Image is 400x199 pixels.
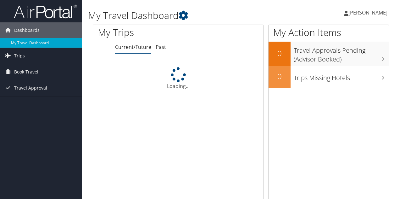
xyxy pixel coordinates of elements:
h1: My Trips [98,26,188,39]
a: Current/Future [115,44,151,50]
h2: 0 [269,71,291,82]
a: 0Travel Approvals Pending (Advisor Booked) [269,42,389,66]
span: Trips [14,48,25,64]
h3: Travel Approvals Pending (Advisor Booked) [294,43,389,64]
a: [PERSON_NAME] [344,3,394,22]
a: 0Trips Missing Hotels [269,66,389,88]
a: Past [156,44,166,50]
img: airportal-logo.png [14,4,77,19]
h1: My Action Items [269,26,389,39]
h3: Trips Missing Hotels [294,70,389,82]
h2: 0 [269,48,291,59]
span: Book Travel [14,64,38,80]
span: [PERSON_NAME] [348,9,387,16]
span: Travel Approval [14,80,47,96]
span: Dashboards [14,22,40,38]
h1: My Travel Dashboard [88,9,292,22]
div: Loading... [93,67,263,90]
